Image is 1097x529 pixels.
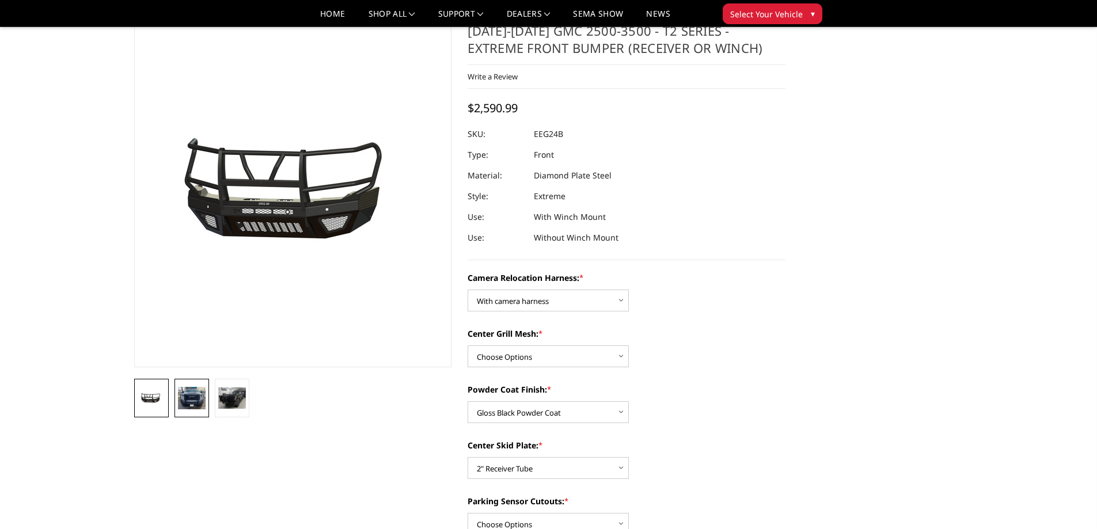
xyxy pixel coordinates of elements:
dd: Diamond Plate Steel [534,165,612,186]
dd: With Winch Mount [534,207,606,227]
label: Parking Sensor Cutouts: [468,495,785,507]
a: Support [438,10,484,26]
dt: Material: [468,165,525,186]
label: Center Skid Plate: [468,439,785,451]
label: Powder Coat Finish: [468,383,785,395]
button: Select Your Vehicle [723,3,822,24]
a: Write a Review [468,71,518,82]
a: News [646,10,670,26]
dd: EEG24B [534,124,563,144]
a: Home [320,10,345,26]
dt: SKU: [468,124,525,144]
dt: Style: [468,186,525,207]
img: 2024-2026 GMC 2500-3500 - T2 Series - Extreme Front Bumper (receiver or winch) [138,392,165,405]
label: Camera Relocation Harness: [468,272,785,284]
dd: Front [534,144,554,165]
span: ▾ [811,7,815,20]
dt: Use: [468,207,525,227]
dt: Use: [468,227,525,248]
label: Center Grill Mesh: [468,328,785,340]
a: 2024-2026 GMC 2500-3500 - T2 Series - Extreme Front Bumper (receiver or winch) [134,22,452,367]
a: shop all [369,10,415,26]
dd: Extreme [534,186,565,207]
span: Select Your Vehicle [730,8,803,20]
h1: [DATE]-[DATE] GMC 2500-3500 - T2 Series - Extreme Front Bumper (receiver or winch) [468,22,785,65]
img: 2024-2026 GMC 2500-3500 - T2 Series - Extreme Front Bumper (receiver or winch) [218,387,246,409]
span: $2,590.99 [468,100,518,116]
img: 2024-2026 GMC 2500-3500 - T2 Series - Extreme Front Bumper (receiver or winch) [178,387,206,409]
a: Dealers [507,10,551,26]
a: SEMA Show [573,10,623,26]
dd: Without Winch Mount [534,227,618,248]
dt: Type: [468,144,525,165]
